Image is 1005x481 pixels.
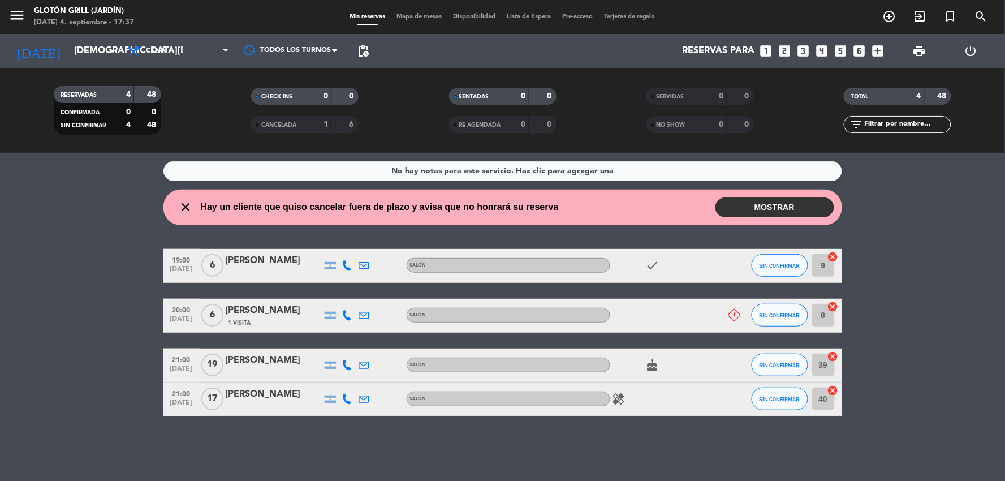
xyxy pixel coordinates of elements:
[760,312,800,319] span: SIN CONFIRMAR
[410,263,426,268] span: Salón
[827,385,839,396] i: cancel
[8,7,25,28] button: menu
[167,253,196,266] span: 19:00
[344,14,391,20] span: Mis reservas
[646,358,659,372] i: cake
[796,44,811,58] i: looks_3
[447,14,501,20] span: Disponibilidad
[226,387,322,402] div: [PERSON_NAME]
[612,392,626,406] i: healing
[167,303,196,316] span: 20:00
[945,34,997,68] div: LOG OUT
[261,94,292,100] span: CHECK INS
[167,265,196,278] span: [DATE]
[391,165,614,178] div: No hay notas para este servicio. Haz clic para agregar una
[34,17,134,28] div: [DATE] 4. septiembre - 17:37
[849,118,863,131] i: filter_list
[126,91,131,98] strong: 4
[760,362,800,368] span: SIN CONFIRMAR
[61,92,97,98] span: RESERVADAS
[547,92,554,100] strong: 0
[759,44,774,58] i: looks_one
[167,365,196,378] span: [DATE]
[179,200,193,214] i: close
[226,254,322,268] div: [PERSON_NAME]
[646,259,659,272] i: check
[827,351,839,362] i: cancel
[815,44,830,58] i: looks_4
[827,301,839,312] i: cancel
[226,353,322,368] div: [PERSON_NAME]
[657,94,684,100] span: SERVIDAS
[152,108,158,116] strong: 0
[34,6,134,17] div: Glotón Grill (Jardín)
[226,303,322,318] div: [PERSON_NAME]
[719,121,723,128] strong: 0
[146,47,166,55] span: Cena
[760,263,800,269] span: SIN CONFIRMAR
[459,94,489,100] span: SENTADAS
[167,399,196,412] span: [DATE]
[61,110,100,115] span: CONFIRMADA
[501,14,557,20] span: Lista de Espera
[752,304,808,327] button: SIN CONFIRMAR
[167,386,196,400] span: 21:00
[459,122,501,128] span: RE AGENDADA
[521,92,526,100] strong: 0
[657,122,685,128] span: NO SHOW
[350,121,356,128] strong: 6
[356,44,370,58] span: pending_actions
[521,121,526,128] strong: 0
[201,254,223,277] span: 6
[944,10,957,23] i: turned_in_not
[201,200,559,214] span: Hay un cliente que quiso cancelar fuera de plazo y avisa que no honrará su reserva
[201,304,223,327] span: 6
[683,46,755,57] span: Reservas para
[752,254,808,277] button: SIN CONFIRMAR
[324,121,328,128] strong: 1
[834,44,848,58] i: looks_5
[167,315,196,328] span: [DATE]
[744,121,751,128] strong: 0
[851,94,868,100] span: TOTAL
[105,44,119,58] i: arrow_drop_down
[261,122,296,128] span: CANCELADA
[917,92,921,100] strong: 4
[201,388,223,410] span: 17
[715,197,834,217] button: MOSTRAR
[778,44,792,58] i: looks_two
[852,44,867,58] i: looks_6
[201,354,223,376] span: 19
[126,121,131,129] strong: 4
[912,44,926,58] span: print
[752,388,808,410] button: SIN CONFIRMAR
[598,14,661,20] span: Tarjetas de regalo
[719,92,723,100] strong: 0
[8,38,68,63] i: [DATE]
[827,251,839,263] i: cancel
[147,121,158,129] strong: 48
[147,91,158,98] strong: 48
[126,108,131,116] strong: 0
[61,123,106,128] span: SIN CONFIRMAR
[547,121,554,128] strong: 0
[391,14,447,20] span: Mapa de mesas
[964,44,977,58] i: power_settings_new
[752,354,808,376] button: SIN CONFIRMAR
[410,313,426,317] span: Salón
[871,44,886,58] i: add_box
[974,10,988,23] i: search
[744,92,751,100] strong: 0
[324,92,328,100] strong: 0
[883,10,896,23] i: add_circle_outline
[863,118,951,131] input: Filtrar por nombre...
[410,397,426,401] span: Salón
[167,353,196,366] span: 21:00
[8,7,25,24] i: menu
[557,14,598,20] span: Pre-acceso
[228,319,251,328] span: 1 Visita
[350,92,356,100] strong: 0
[913,10,927,23] i: exit_to_app
[410,363,426,367] span: Salón
[760,396,800,402] span: SIN CONFIRMAR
